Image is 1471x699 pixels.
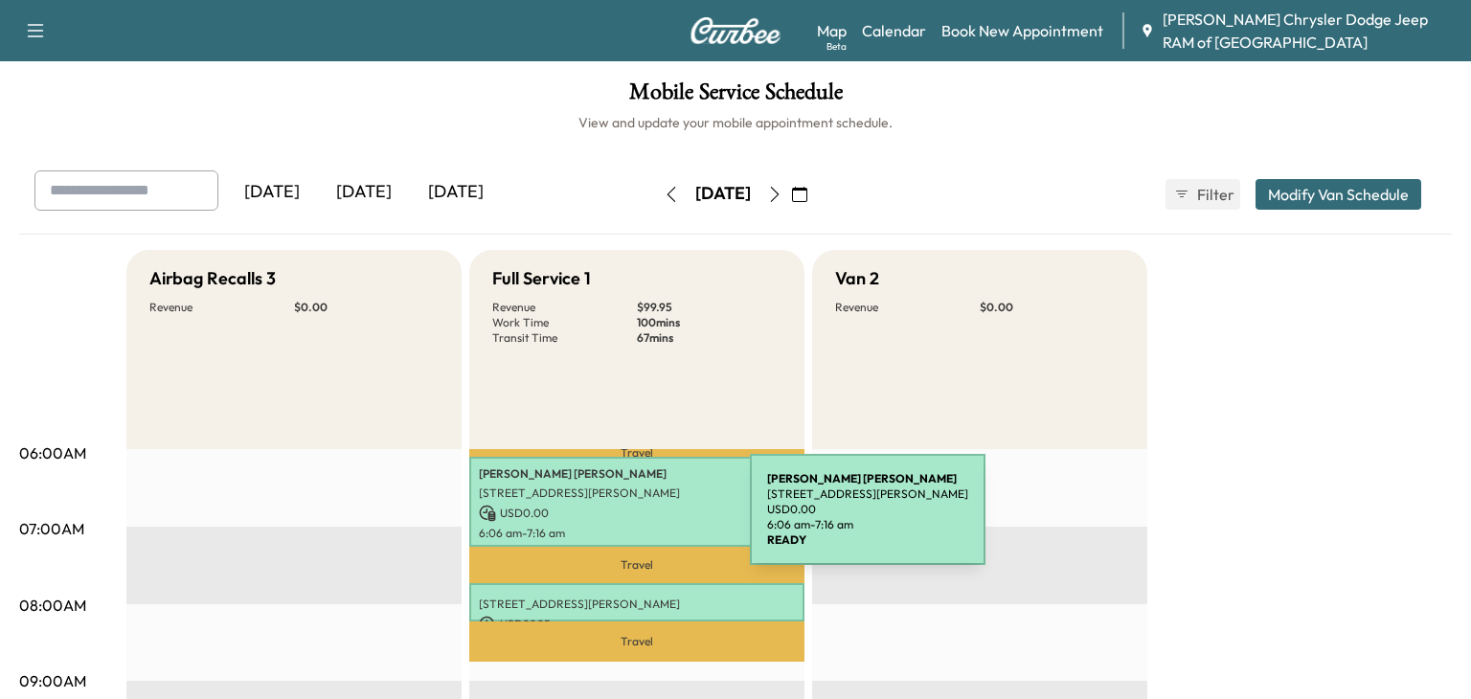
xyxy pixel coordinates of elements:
p: 67 mins [637,330,781,346]
h5: Airbag Recalls 3 [149,265,276,292]
a: Book New Appointment [941,19,1103,42]
h5: Full Service 1 [492,265,591,292]
p: 07:00AM [19,517,84,540]
p: 100 mins [637,315,781,330]
div: [DATE] [410,170,502,214]
p: Travel [469,449,804,457]
p: Work Time [492,315,637,330]
h5: Van 2 [835,265,879,292]
p: 08:00AM [19,594,86,617]
b: READY [767,532,806,547]
button: Modify Van Schedule [1256,179,1421,210]
img: Curbee Logo [690,17,781,44]
a: MapBeta [817,19,847,42]
b: [PERSON_NAME] [PERSON_NAME] [767,471,957,485]
span: [PERSON_NAME] Chrysler Dodge Jeep RAM of [GEOGRAPHIC_DATA] [1163,8,1456,54]
button: Filter [1165,179,1240,210]
p: 6:06 am - 7:16 am [479,526,795,541]
p: Travel [469,621,804,662]
div: [DATE] [318,170,410,214]
p: USD 0.00 [767,502,968,517]
p: Transit Time [492,330,637,346]
h1: Mobile Service Schedule [19,80,1452,113]
p: $ 99.95 [637,300,781,315]
span: Filter [1197,183,1232,206]
p: $ 0.00 [294,300,439,315]
p: [STREET_ADDRESS][PERSON_NAME] [479,485,795,501]
div: [DATE] [226,170,318,214]
p: $ 0.00 [980,300,1124,315]
p: [STREET_ADDRESS][PERSON_NAME] [767,486,968,502]
p: Revenue [492,300,637,315]
p: 09:00AM [19,669,86,692]
div: Beta [826,39,847,54]
p: Revenue [149,300,294,315]
p: [PERSON_NAME] [PERSON_NAME] [479,466,795,482]
div: [DATE] [695,182,751,206]
p: USD 99.95 [479,616,795,633]
p: USD 0.00 [479,505,795,522]
a: Calendar [862,19,926,42]
p: Travel [469,547,804,583]
p: 06:00AM [19,441,86,464]
p: 6:06 am - 7:16 am [767,517,968,532]
h6: View and update your mobile appointment schedule. [19,113,1452,132]
p: [STREET_ADDRESS][PERSON_NAME] [479,597,795,612]
p: Revenue [835,300,980,315]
